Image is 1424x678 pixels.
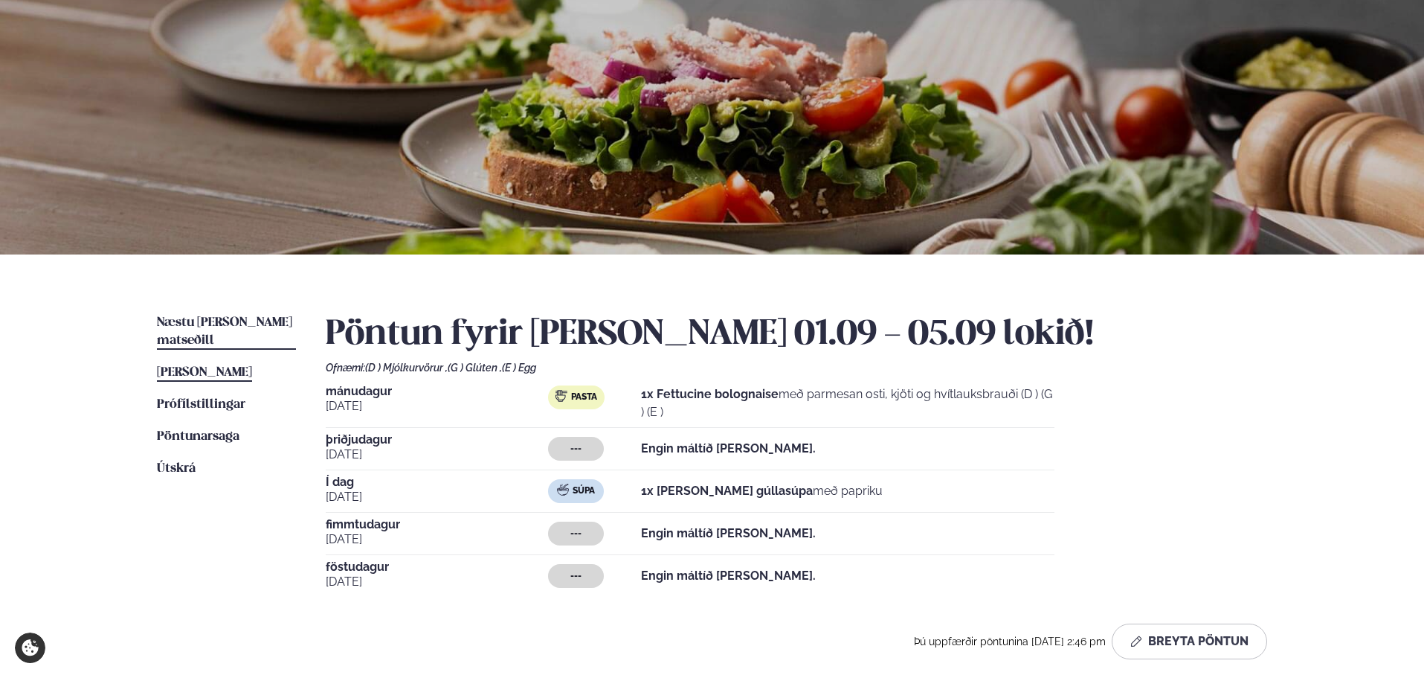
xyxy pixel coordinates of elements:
[502,362,536,374] span: (E ) Egg
[326,397,548,415] span: [DATE]
[326,561,548,573] span: föstudagur
[157,462,196,475] span: Útskrá
[157,460,196,478] a: Útskrá
[914,636,1106,647] span: Þú uppfærðir pöntunina [DATE] 2:46 pm
[157,430,239,443] span: Pöntunarsaga
[326,434,548,446] span: þriðjudagur
[1112,624,1267,659] button: Breyta Pöntun
[326,573,548,591] span: [DATE]
[641,386,1054,421] p: með parmesan osti, kjöti og hvítlauksbrauði (D ) (G ) (E )
[641,441,816,455] strong: Engin máltíð [PERSON_NAME].
[365,362,448,374] span: (D ) Mjólkurvörur ,
[571,391,597,403] span: Pasta
[326,476,548,488] span: Í dag
[557,484,569,496] img: soup.svg
[641,387,779,401] strong: 1x Fettucine bolognaise
[15,633,45,663] a: Cookie settings
[157,398,245,411] span: Prófílstillingar
[573,485,595,497] span: Súpa
[570,570,581,582] span: ---
[641,569,816,583] strong: Engin máltíð [PERSON_NAME].
[326,386,548,397] span: mánudagur
[641,482,883,500] p: með papriku
[157,314,296,350] a: Næstu [PERSON_NAME] matseðill
[448,362,502,374] span: (G ) Glúten ,
[157,366,252,379] span: [PERSON_NAME]
[326,362,1267,374] div: Ofnæmi:
[570,443,581,455] span: ---
[326,531,548,549] span: [DATE]
[157,396,245,414] a: Prófílstillingar
[326,446,548,464] span: [DATE]
[570,528,581,540] span: ---
[326,314,1267,356] h2: Pöntun fyrir [PERSON_NAME] 01.09 - 05.09 lokið!
[641,526,816,540] strong: Engin máltíð [PERSON_NAME].
[326,488,548,506] span: [DATE]
[157,364,252,382] a: [PERSON_NAME]
[157,428,239,446] a: Pöntunarsaga
[326,519,548,531] span: fimmtudagur
[641,484,813,498] strong: 1x [PERSON_NAME] gúllasúpa
[555,390,567,402] img: pasta.svg
[157,316,292,347] span: Næstu [PERSON_NAME] matseðill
